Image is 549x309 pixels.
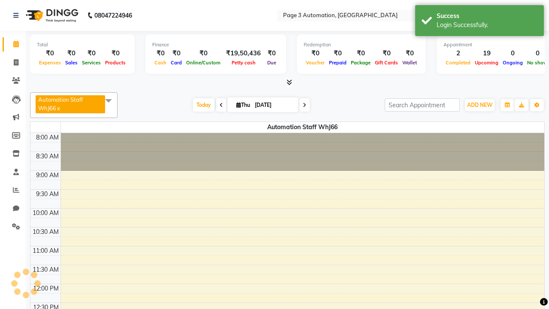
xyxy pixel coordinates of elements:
[31,284,60,293] div: 12:00 PM
[229,60,258,66] span: Petty cash
[501,60,525,66] span: Ongoing
[252,99,295,112] input: 2025-10-02
[223,48,264,58] div: ₹19,50,436
[31,227,60,236] div: 10:30 AM
[34,171,60,180] div: 9:00 AM
[103,48,128,58] div: ₹0
[349,60,373,66] span: Package
[437,21,537,30] div: Login Successfully.
[63,60,80,66] span: Sales
[304,48,327,58] div: ₹0
[443,60,473,66] span: Completed
[193,98,214,112] span: Today
[38,96,83,112] span: Automation Staff WhJ66
[22,3,81,27] img: logo
[37,41,128,48] div: Total
[31,265,60,274] div: 11:30 AM
[467,102,492,108] span: ADD NEW
[385,98,460,112] input: Search Appointment
[94,3,132,27] b: 08047224946
[34,152,60,161] div: 8:30 AM
[37,60,63,66] span: Expenses
[152,60,169,66] span: Cash
[473,60,501,66] span: Upcoming
[349,48,373,58] div: ₹0
[34,190,60,199] div: 9:30 AM
[80,60,103,66] span: Services
[56,105,60,112] a: x
[373,48,400,58] div: ₹0
[304,60,327,66] span: Voucher
[264,48,279,58] div: ₹0
[443,48,473,58] div: 2
[169,60,184,66] span: Card
[234,102,252,108] span: Thu
[465,99,495,111] button: ADD NEW
[373,60,400,66] span: Gift Cards
[304,41,419,48] div: Redemption
[400,48,419,58] div: ₹0
[103,60,128,66] span: Products
[184,60,223,66] span: Online/Custom
[473,48,501,58] div: 19
[400,60,419,66] span: Wallet
[31,209,60,218] div: 10:00 AM
[31,246,60,255] div: 11:00 AM
[184,48,223,58] div: ₹0
[327,60,349,66] span: Prepaid
[61,122,545,133] span: Automation Staff WhJ66
[34,133,60,142] div: 8:00 AM
[152,41,279,48] div: Finance
[169,48,184,58] div: ₹0
[501,48,525,58] div: 0
[80,48,103,58] div: ₹0
[437,12,537,21] div: Success
[37,48,63,58] div: ₹0
[152,48,169,58] div: ₹0
[265,60,278,66] span: Due
[327,48,349,58] div: ₹0
[63,48,80,58] div: ₹0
